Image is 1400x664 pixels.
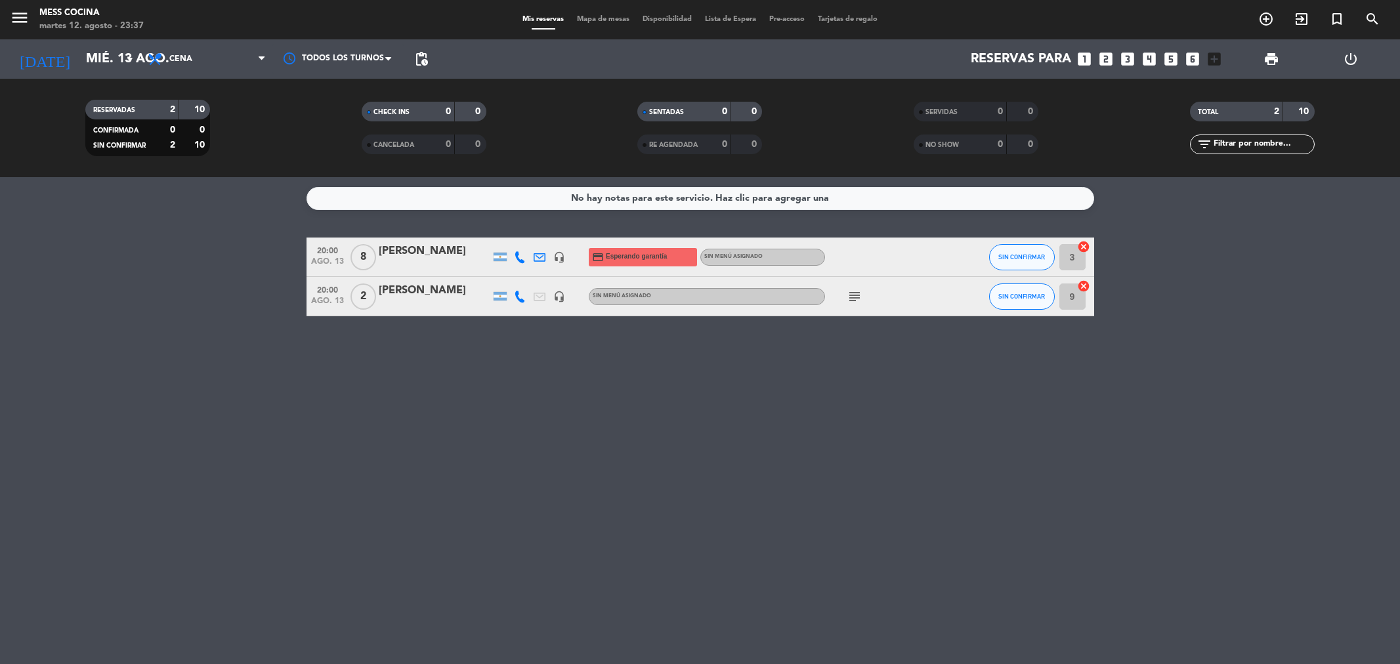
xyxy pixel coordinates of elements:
i: power_settings_new [1343,51,1359,67]
span: Disponibilidad [636,16,698,23]
span: ago. 13 [311,257,344,272]
strong: 0 [752,107,759,116]
span: Pre-acceso [763,16,811,23]
strong: 0 [998,107,1003,116]
div: Mess Cocina [39,7,144,20]
strong: 10 [1298,107,1311,116]
i: looks_3 [1119,51,1136,68]
span: RE AGENDADA [649,142,698,148]
div: No hay notas para este servicio. Haz clic para agregar una [571,191,829,206]
strong: 2 [170,140,175,150]
div: martes 12. agosto - 23:37 [39,20,144,33]
span: 20:00 [311,281,344,297]
i: looks_two [1097,51,1114,68]
span: CHECK INS [373,109,410,115]
span: RESERVADAS [93,107,135,114]
i: headset_mic [553,291,565,302]
strong: 0 [998,140,1003,149]
span: SIN CONFIRMAR [998,253,1045,260]
i: arrow_drop_down [122,51,138,67]
i: looks_one [1076,51,1093,68]
i: credit_card [592,251,604,263]
i: cancel [1077,240,1090,253]
strong: 0 [170,125,175,135]
i: exit_to_app [1294,11,1309,27]
strong: 0 [752,140,759,149]
i: [DATE] [10,45,79,73]
span: Mapa de mesas [570,16,636,23]
strong: 0 [722,140,727,149]
input: Filtrar por nombre... [1212,137,1314,152]
span: CONFIRMADA [93,127,138,134]
i: cancel [1077,280,1090,293]
strong: 10 [194,105,207,114]
i: looks_6 [1184,51,1201,68]
span: SIN CONFIRMAR [998,293,1045,300]
button: SIN CONFIRMAR [989,244,1055,270]
span: Lista de Espera [698,16,763,23]
span: Sin menú asignado [704,254,763,259]
i: looks_5 [1162,51,1179,68]
span: print [1263,51,1279,67]
i: turned_in_not [1329,11,1345,27]
i: looks_4 [1141,51,1158,68]
span: pending_actions [414,51,429,67]
span: Tarjetas de regalo [811,16,884,23]
button: SIN CONFIRMAR [989,283,1055,310]
strong: 0 [200,125,207,135]
i: add_box [1206,51,1223,68]
button: menu [10,8,30,32]
strong: 0 [1028,107,1036,116]
i: headset_mic [553,251,565,263]
span: ago. 13 [311,297,344,312]
i: filter_list [1197,136,1212,152]
span: 20:00 [311,242,344,257]
div: LOG OUT [1311,39,1390,79]
div: [PERSON_NAME] [379,282,490,299]
div: [PERSON_NAME] [379,243,490,260]
strong: 0 [446,107,451,116]
span: CANCELADA [373,142,414,148]
span: 2 [350,283,376,310]
strong: 0 [1028,140,1036,149]
span: Reservas para [971,51,1071,67]
strong: 0 [475,107,483,116]
strong: 0 [446,140,451,149]
i: subject [847,289,862,304]
strong: 2 [1274,107,1279,116]
i: search [1365,11,1380,27]
span: SENTADAS [649,109,684,115]
strong: 2 [170,105,175,114]
strong: 10 [194,140,207,150]
i: menu [10,8,30,28]
span: TOTAL [1198,109,1218,115]
span: 8 [350,244,376,270]
span: Cena [169,54,192,64]
strong: 0 [722,107,727,116]
span: NO SHOW [925,142,959,148]
span: Mis reservas [516,16,570,23]
strong: 0 [475,140,483,149]
span: Esperando garantía [606,251,667,262]
span: Sin menú asignado [593,293,651,299]
span: SERVIDAS [925,109,958,115]
span: SIN CONFIRMAR [93,142,146,149]
i: add_circle_outline [1258,11,1274,27]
